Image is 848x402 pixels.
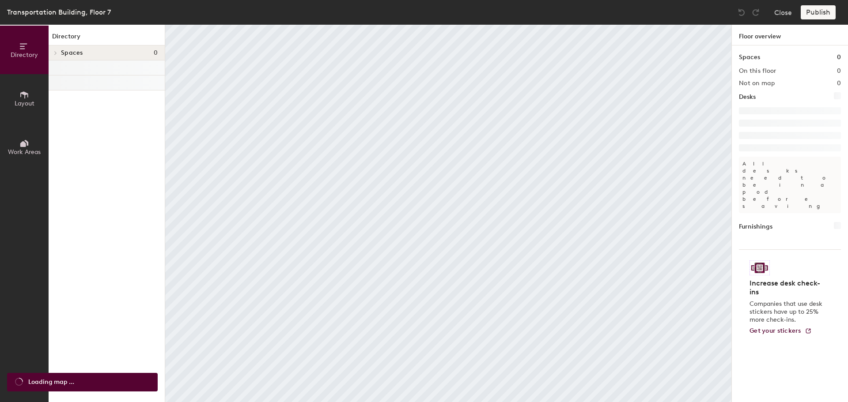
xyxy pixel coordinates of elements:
[15,100,34,107] span: Layout
[837,80,841,87] h2: 0
[739,157,841,213] p: All desks need to be in a pod before saving
[61,49,83,56] span: Spaces
[737,8,746,17] img: Undo
[750,260,770,275] img: Sticker logo
[49,32,165,45] h1: Directory
[154,49,158,56] span: 0
[739,53,760,62] h1: Spaces
[739,68,776,75] h2: On this floor
[11,51,38,59] span: Directory
[739,92,756,102] h1: Desks
[7,7,111,18] div: Transportation Building, Floor 7
[750,327,801,334] span: Get your stickers
[8,148,41,156] span: Work Areas
[165,25,731,402] canvas: Map
[751,8,760,17] img: Redo
[739,222,772,232] h1: Furnishings
[837,53,841,62] h1: 0
[837,68,841,75] h2: 0
[750,300,825,324] p: Companies that use desk stickers have up to 25% more check-ins.
[28,377,74,387] span: Loading map ...
[732,25,848,45] h1: Floor overview
[739,80,775,87] h2: Not on map
[774,5,792,19] button: Close
[750,279,825,297] h4: Increase desk check-ins
[750,327,812,335] a: Get your stickers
